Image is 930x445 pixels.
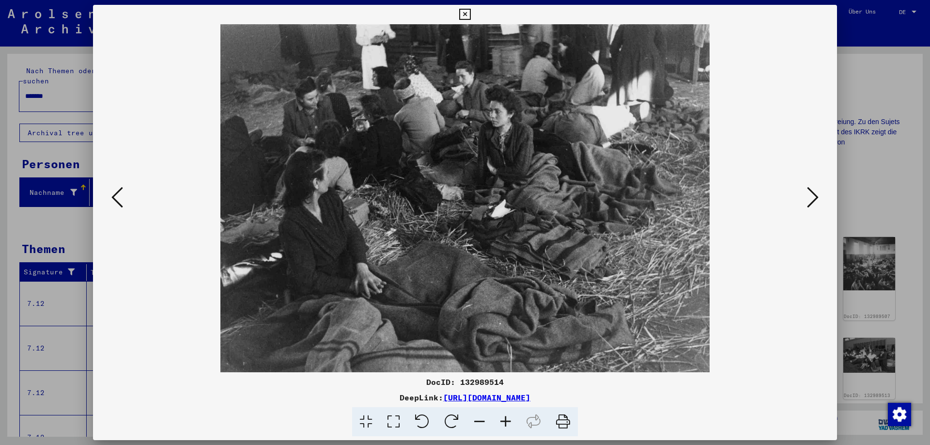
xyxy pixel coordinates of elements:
[443,393,530,402] a: [URL][DOMAIN_NAME]
[93,392,837,403] div: DeepLink:
[126,24,804,372] img: 001.jpg
[887,402,911,426] div: Zustimmung ändern
[93,376,837,388] div: DocID: 132989514
[888,403,911,426] img: Zustimmung ändern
